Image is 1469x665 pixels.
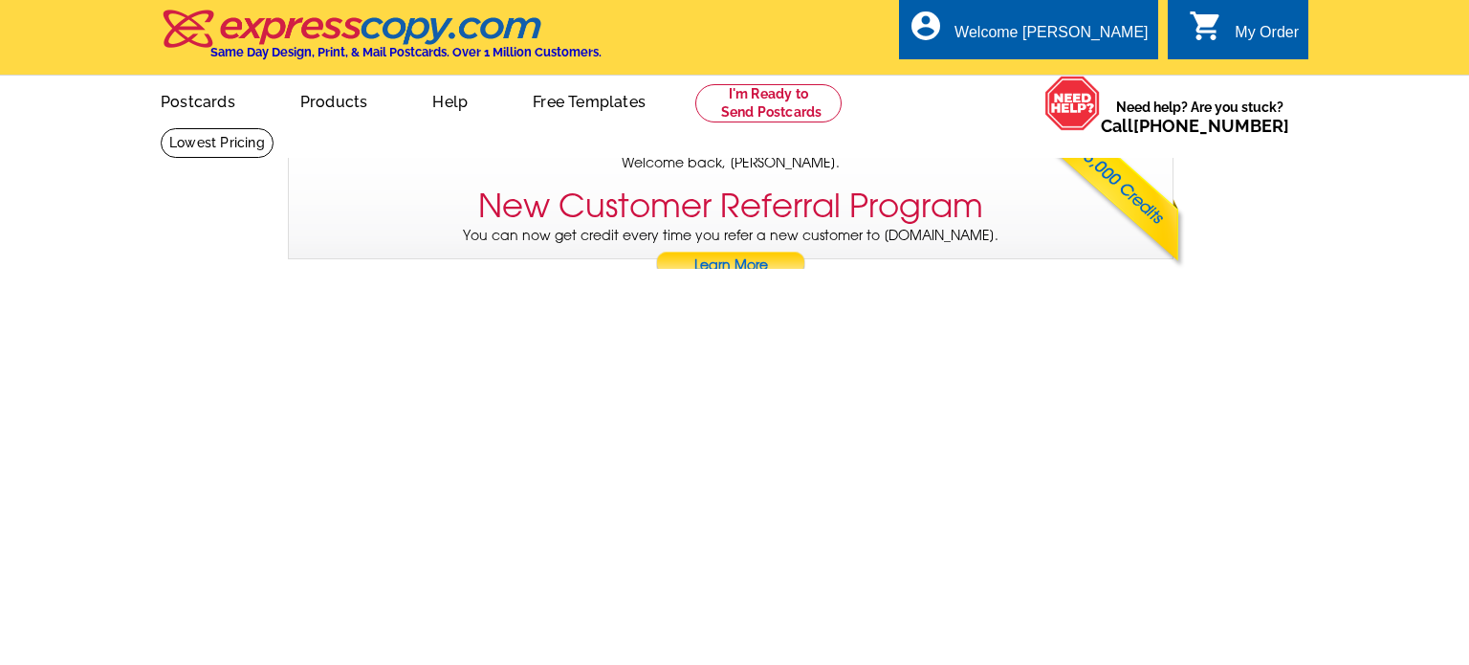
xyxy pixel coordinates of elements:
[1101,116,1289,136] span: Call
[1189,9,1223,43] i: shopping_cart
[210,45,602,59] h4: Same Day Design, Print, & Mail Postcards. Over 1 Million Customers.
[402,78,498,122] a: Help
[655,252,806,280] a: Learn More
[1133,116,1289,136] a: [PHONE_NUMBER]
[909,9,943,43] i: account_circle
[478,187,983,226] h3: New Customer Referral Program
[1189,21,1299,45] a: shopping_cart My Order
[502,78,676,122] a: Free Templates
[1235,24,1299,51] div: My Order
[289,226,1173,280] p: You can now get credit every time you refer a new customer to [DOMAIN_NAME].
[1101,98,1299,136] span: Need help? Are you stuck?
[270,78,399,122] a: Products
[1044,76,1101,131] img: help
[954,24,1148,51] div: Welcome [PERSON_NAME]
[130,78,266,122] a: Postcards
[161,23,602,59] a: Same Day Design, Print, & Mail Postcards. Over 1 Million Customers.
[622,153,840,173] span: Welcome back, [PERSON_NAME].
